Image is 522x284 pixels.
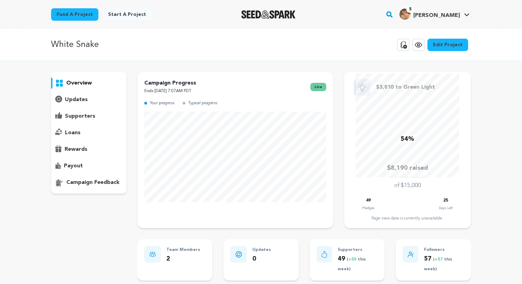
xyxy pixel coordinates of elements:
p: Followers [424,246,464,254]
p: Campaign Progress [144,79,196,87]
p: Updates [252,246,271,254]
button: payout [51,160,126,172]
p: payout [64,162,83,170]
p: 2 [166,254,200,264]
p: updates [65,96,88,104]
a: Fund a project [51,8,98,21]
button: overview [51,78,126,89]
p: Your progress [150,99,174,107]
p: 49 [338,254,378,274]
button: supporters [51,111,126,122]
p: 25 [443,197,448,205]
p: White Snake [51,39,99,51]
img: Seed&Spark Logo Dark Mode [241,10,296,19]
span: live [310,83,326,91]
p: Typical progress [188,99,217,107]
p: Supporters [338,246,378,254]
span: ( this week) [424,257,452,272]
p: Ends [DATE] 7:07AM PDT [144,87,196,95]
div: Page view data is currently unavailable. [351,216,464,221]
span: 5 [406,6,414,13]
a: Edit Project [427,39,468,51]
div: Holly W.'s Profile [399,9,460,20]
button: updates [51,94,126,105]
span: +50 [348,257,358,262]
button: campaign feedback [51,177,126,188]
p: 54% [400,134,414,144]
p: Days Left [439,205,453,212]
p: of $15,000 [394,182,421,190]
p: campaign feedback [66,178,119,187]
button: rewards [51,144,126,155]
p: loans [65,129,80,137]
p: rewards [65,145,87,154]
a: Seed&Spark Homepage [241,10,296,19]
p: overview [66,79,92,87]
p: 49 [366,197,371,205]
span: [PERSON_NAME] [413,13,460,18]
span: ( this week) [338,257,366,272]
p: supporters [65,112,95,120]
a: Holly W.'s Profile [398,7,471,20]
p: 57 [424,254,464,274]
span: Holly W.'s Profile [398,7,471,22]
img: 70bf619fe8f1a699.png [399,9,410,20]
p: Pledges [362,205,374,212]
p: Team Members [166,246,200,254]
a: Start a project [103,8,152,21]
span: +57 [435,257,444,262]
p: 0 [252,254,271,264]
button: loans [51,127,126,138]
